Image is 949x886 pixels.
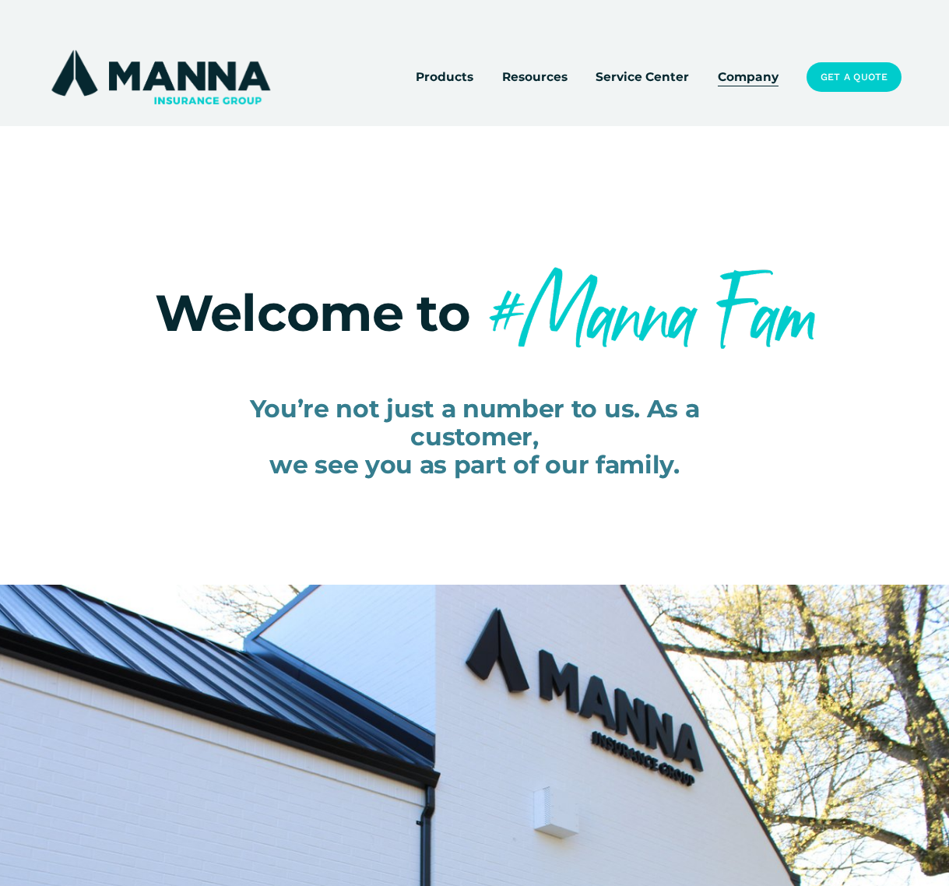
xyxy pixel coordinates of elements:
span: Products [416,68,473,87]
a: Get a Quote [807,62,902,92]
img: Manna Insurance Group [47,47,274,107]
span: Resources [502,68,568,87]
a: folder dropdown [502,66,568,88]
a: Service Center [596,66,689,88]
span: Welcome to [155,282,470,343]
a: Company [718,66,779,88]
a: folder dropdown [416,66,473,88]
span: You’re not just a number to us. As a customer, we see you as part of our family. [250,393,706,480]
